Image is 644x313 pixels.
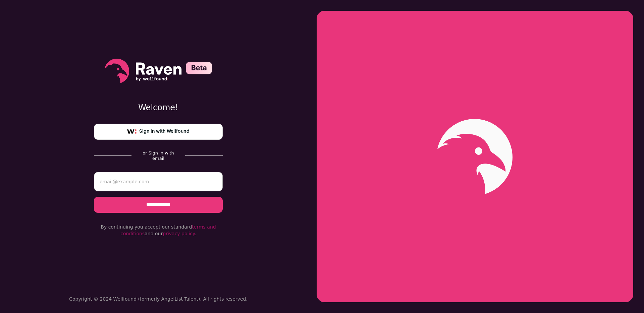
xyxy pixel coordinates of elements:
div: or Sign in with email [137,150,180,161]
p: Welcome! [94,102,223,113]
a: terms and conditions [120,224,216,236]
img: wellfound-symbol-flush-black-fb3c872781a75f747ccb3a119075da62bfe97bd399995f84a933054e44a575c4.png [127,129,137,134]
p: By continuing you accept our standard and our . [94,224,223,237]
input: email@example.com [94,172,223,191]
span: Sign in with Wellfound [139,128,190,135]
p: Copyright © 2024 Wellfound (formerly AngelList Talent). All rights reserved. [69,296,248,302]
a: Sign in with Wellfound [94,124,223,140]
a: privacy policy [163,231,195,236]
